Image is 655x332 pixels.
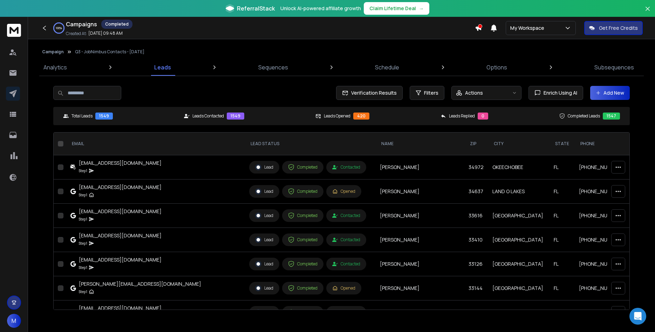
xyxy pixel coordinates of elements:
div: 0 [478,113,488,120]
p: Step 1 [79,288,87,295]
p: Leads Contacted [192,113,224,119]
td: 34637 [464,179,488,204]
p: Completed Leads [568,113,600,119]
span: ReferralStack [237,4,275,13]
button: Verification Results [336,86,403,100]
div: Contacted [332,261,360,267]
button: Get Free Credits [584,21,643,35]
p: Step 1 [79,216,87,223]
td: 33126 [464,252,488,276]
div: Lead [255,188,273,195]
td: [PERSON_NAME] [376,252,464,276]
td: [PERSON_NAME] [376,300,464,325]
div: Completed [101,20,132,29]
td: [GEOGRAPHIC_DATA] [488,276,550,300]
td: [PERSON_NAME] [376,228,464,252]
div: Open Intercom Messenger [629,308,646,325]
td: FL [550,252,575,276]
td: [PHONE_NUMBER] [575,228,627,252]
a: Schedule [371,59,403,76]
td: 33616 [464,204,488,228]
td: [GEOGRAPHIC_DATA] [488,300,550,325]
td: FL [550,300,575,325]
th: EMAIL [66,133,245,155]
p: Step 1 [79,264,87,271]
p: Total Leads [71,113,93,119]
div: Completed [288,212,318,219]
a: Analytics [39,59,71,76]
span: → [419,5,424,12]
div: 1549 [95,113,113,120]
div: [EMAIL_ADDRESS][DOMAIN_NAME] [79,184,162,191]
div: [EMAIL_ADDRESS][DOMAIN_NAME] [79,305,162,312]
td: [PERSON_NAME] [376,204,464,228]
td: [PHONE_NUMBER] [575,252,627,276]
p: [DATE] 09:48 AM [88,31,123,36]
td: FL [550,204,575,228]
td: [GEOGRAPHIC_DATA] [488,204,550,228]
th: Phone [575,133,627,155]
div: Contacted [332,213,360,218]
td: FL [550,155,575,179]
a: Options [482,59,511,76]
p: Analytics [43,63,67,72]
th: Zip [464,133,488,155]
td: 33410 [464,228,488,252]
td: [PHONE_NUMBER] [575,179,627,204]
p: Leads [154,63,171,72]
div: Lead [255,261,273,267]
p: Step 1 [79,240,87,247]
p: My Workspace [510,25,547,32]
span: Filters [424,89,438,96]
div: [EMAIL_ADDRESS][DOMAIN_NAME] [79,256,162,263]
p: Step 1 [79,167,87,174]
td: [PERSON_NAME] [376,155,464,179]
span: Enrich Using AI [541,89,577,96]
p: Unlock AI-powered affiliate growth [280,5,361,12]
div: Lead [255,212,273,219]
span: Verification Results [348,89,397,96]
a: Subsequences [590,59,638,76]
div: Contacted [332,237,360,243]
td: [GEOGRAPHIC_DATA] [488,228,550,252]
button: Filters [410,86,444,100]
div: Lead [255,309,273,316]
div: Completed [288,237,318,243]
td: [PHONE_NUMBER] [575,276,627,300]
td: FL [550,276,575,300]
p: Leads Replied [449,113,475,119]
p: Actions [465,89,483,96]
div: Opened [332,285,355,291]
td: [PHONE_NUMBER] [575,204,627,228]
td: LAND O LAKES [488,179,550,204]
p: Sequences [258,63,288,72]
div: Completed [288,188,318,195]
td: [PERSON_NAME] [376,179,464,204]
td: 33021 [464,300,488,325]
a: Sequences [254,59,292,76]
th: NAME [376,133,464,155]
td: FL [550,179,575,204]
button: M [7,314,21,328]
button: Add New [590,86,630,100]
button: Enrich Using AI [528,86,583,100]
td: [PHONE_NUMBER] [575,300,627,325]
td: [GEOGRAPHIC_DATA] [488,252,550,276]
div: 1549 [227,113,244,120]
td: 34972 [464,155,488,179]
div: [PERSON_NAME][EMAIL_ADDRESS][DOMAIN_NAME] [79,280,201,287]
div: Completed [288,164,318,170]
h1: Campaigns [66,20,97,28]
p: Subsequences [594,63,634,72]
p: Schedule [375,63,399,72]
div: Opened [332,189,355,194]
div: 1547 [603,113,620,120]
div: Completed [288,285,318,291]
button: Claim Lifetime Deal→ [364,2,429,15]
p: Step 1 [79,191,87,198]
p: Created At: [66,31,87,36]
p: 100 % [56,26,62,30]
p: Get Free Credits [599,25,638,32]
